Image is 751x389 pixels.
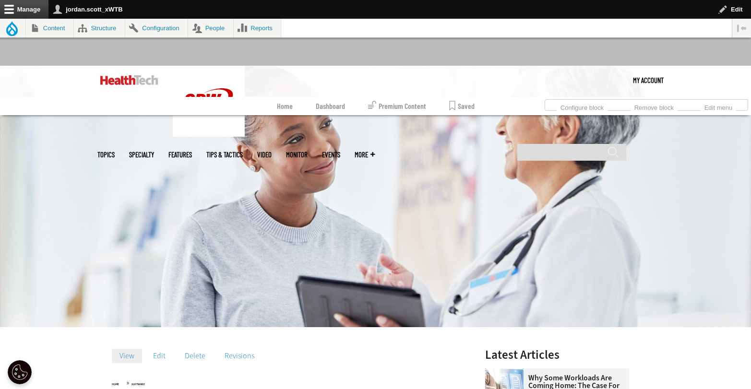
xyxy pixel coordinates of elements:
a: MonITor [286,151,308,158]
a: Configuration [125,19,188,37]
a: People [188,19,233,37]
img: Home [100,75,158,85]
a: Events [322,151,340,158]
a: Revisions [217,349,262,363]
div: User menu [633,66,664,94]
span: Topics [97,151,115,158]
a: Video [257,151,272,158]
a: Premium Content [368,97,426,115]
a: Reports [234,19,281,37]
a: Edit [145,349,173,363]
a: Home [112,382,119,386]
a: Electronic health records [485,368,528,376]
a: Home [277,97,293,115]
a: Configure block [557,101,608,112]
a: CDW [173,129,245,139]
a: View [112,349,142,363]
span: Specialty [129,151,154,158]
span: More [355,151,375,158]
a: Structure [74,19,125,37]
div: Cookie Settings [8,360,32,384]
a: Software [131,382,145,386]
a: Saved [449,97,475,115]
a: My Account [633,66,664,94]
button: Open Preferences [8,360,32,384]
a: Remove block [631,101,678,112]
a: Edit menu [701,101,736,112]
button: Vertical orientation [732,19,751,37]
a: Features [168,151,192,158]
a: Tips & Tactics [206,151,243,158]
div: » [112,379,460,387]
a: Delete [177,349,213,363]
h3: Latest Articles [485,349,629,361]
a: Content [26,19,73,37]
img: Home [173,66,245,137]
a: Dashboard [316,97,345,115]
